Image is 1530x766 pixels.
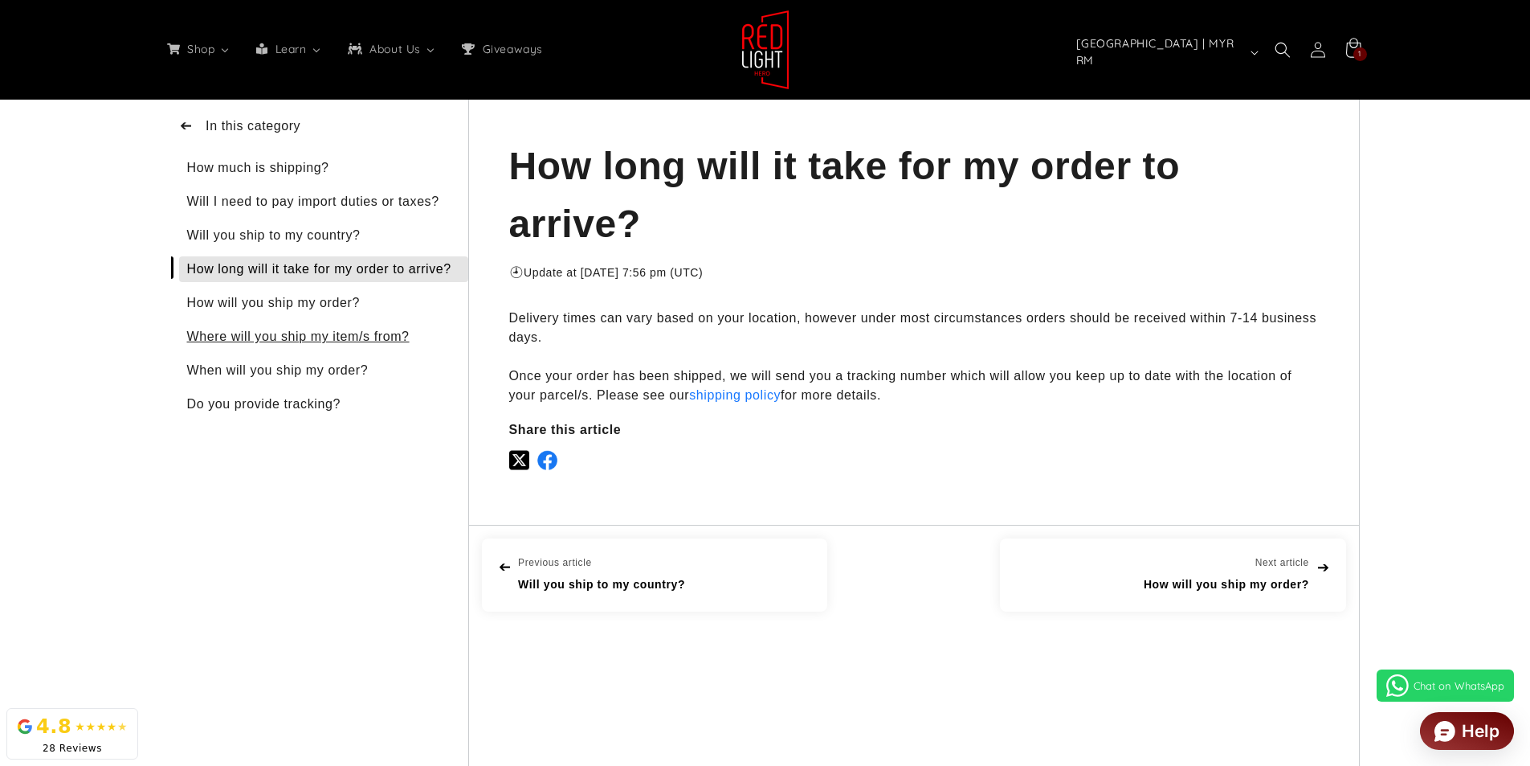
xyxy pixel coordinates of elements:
div: How will you ship my order? [179,290,468,316]
div: Share this article [509,419,1319,442]
span: About Us [366,42,422,56]
a: Chat on WhatsApp [1377,670,1514,702]
div: ⅃ [513,263,518,279]
button: [GEOGRAPHIC_DATA] | MYR RM [1067,37,1265,68]
div: How much is shipping? [179,155,468,181]
img: x [509,450,529,470]
div: In this category [206,115,300,138]
div: How long will it take for my order to arrive? [509,137,1319,253]
div: Next article [1144,555,1309,572]
img: widget icon [1434,721,1455,742]
div: How long will it take for my order to arrive? [179,256,468,282]
div: ➔ [498,555,511,580]
a: About Us [334,32,448,66]
div: How will you ship my order? [1144,575,1309,595]
div: Will I need to pay import duties or taxes? [179,189,468,215]
span: [GEOGRAPHIC_DATA] | MYR RM [1076,35,1243,69]
img: Red Light Hero [741,10,789,90]
p: Delivery times can vary based on your location, however under most circumstances orders should be... [509,309,1319,405]
div: ➔ [179,113,192,139]
a: Learn [243,32,334,66]
span: Giveaways [479,42,545,56]
span: Learn [272,42,308,56]
div: Previous article [518,555,685,572]
div: Help [1462,723,1499,739]
a: Giveaways [448,32,554,66]
div: ➔ [1317,555,1330,580]
a: shipping policy [689,388,781,402]
div: When will you ship my order? [179,358,468,383]
div: ☉ [509,264,524,281]
a: Shop [153,32,243,66]
div: Will you ship to my country? [518,575,685,595]
div: Where will you ship my item/s from? [179,324,468,350]
a: Red Light Hero [735,3,795,96]
summary: Search [1265,32,1300,68]
img: facebook [537,450,557,470]
span: 1 [1358,47,1361,61]
div: Do you provide tracking? [179,391,468,417]
div: Update at [DATE] 7:56 pm ( UTC ) [524,263,703,283]
div: Will you ship to my country? [179,223,468,248]
span: Chat on WhatsApp [1414,679,1504,692]
span: Shop [184,42,216,56]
